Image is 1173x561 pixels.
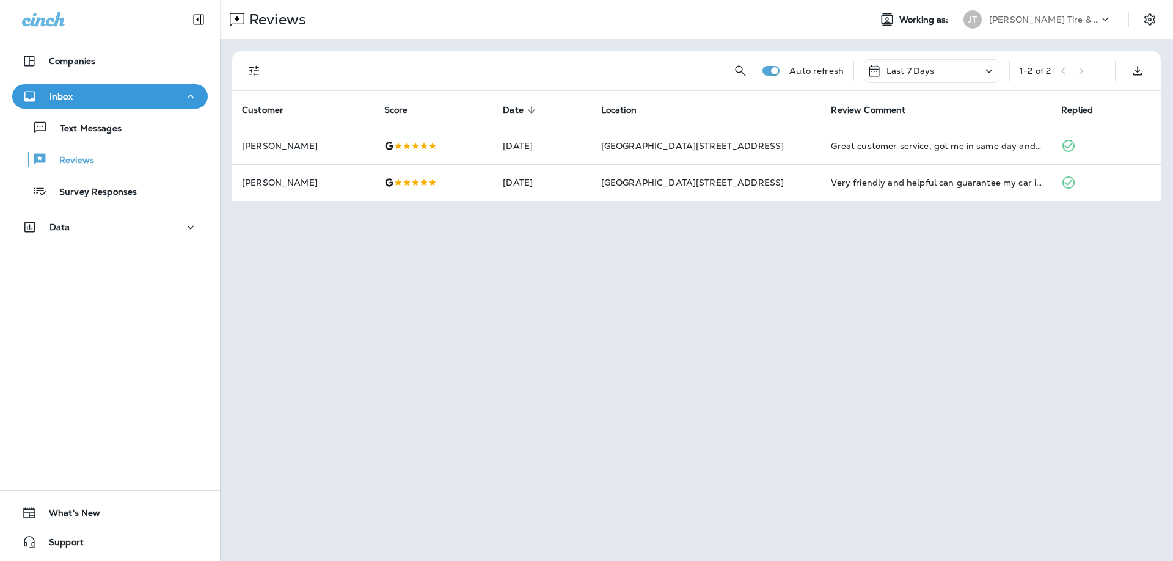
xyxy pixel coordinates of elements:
span: Customer [242,105,283,115]
button: What's New [12,501,208,525]
div: JT [963,10,982,29]
span: [GEOGRAPHIC_DATA][STREET_ADDRESS] [601,177,784,188]
span: Date [503,104,539,115]
span: Score [384,104,424,115]
button: Data [12,215,208,239]
button: Filters [242,59,266,83]
p: Reviews [47,155,94,167]
p: Data [49,222,70,232]
span: [GEOGRAPHIC_DATA][STREET_ADDRESS] [601,140,784,151]
td: [DATE] [493,164,591,201]
td: [DATE] [493,128,591,164]
p: Inbox [49,92,73,101]
button: Export as CSV [1125,59,1150,83]
span: Date [503,105,524,115]
span: What's New [37,508,100,523]
span: Score [384,105,408,115]
button: Companies [12,49,208,73]
span: Customer [242,104,299,115]
span: Location [601,104,652,115]
button: Search Reviews [728,59,753,83]
span: Review Comment [831,105,905,115]
p: [PERSON_NAME] [242,178,365,187]
p: Companies [49,56,95,66]
span: Replied [1061,105,1093,115]
p: Text Messages [48,123,122,135]
div: 1 - 2 of 2 [1020,66,1051,76]
div: Very friendly and helpful can guarantee my car is in good hands. Thank you Jensen Tire and Auto [831,176,1042,189]
p: Auto refresh [789,66,844,76]
div: Great customer service, got me in same day and done quickly. Thank you! [831,140,1042,152]
p: [PERSON_NAME] [242,141,365,151]
button: Collapse Sidebar [181,7,216,32]
p: Survey Responses [47,187,137,198]
button: Inbox [12,84,208,109]
p: Reviews [244,10,306,29]
p: [PERSON_NAME] Tire & Auto [989,15,1099,24]
button: Survey Responses [12,178,208,204]
span: Replied [1061,104,1109,115]
button: Support [12,530,208,554]
p: Last 7 Days [886,66,935,76]
span: Support [37,537,84,552]
span: Working as: [899,15,951,25]
span: Location [601,105,637,115]
button: Reviews [12,147,208,172]
button: Settings [1139,9,1161,31]
span: Review Comment [831,104,921,115]
button: Text Messages [12,115,208,140]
